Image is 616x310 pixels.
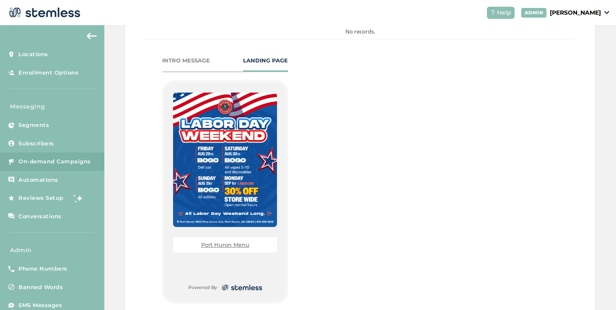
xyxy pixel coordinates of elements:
span: Conversations [18,212,62,221]
p: [PERSON_NAME] [550,8,601,17]
span: Locations [18,50,48,59]
iframe: Chat Widget [574,270,616,310]
span: Banned Words [18,283,63,292]
div: INTRO MESSAGE [162,57,210,65]
img: icon_down-arrow-small-66adaf34.svg [604,11,609,14]
img: logo-dark-0685b13c.svg [7,4,80,21]
div: ADMIN [521,8,547,18]
span: Help [497,8,511,17]
span: SMS Messages [18,301,62,310]
div: LANDING PAGE [243,57,288,65]
a: Port Huron Menu [201,241,249,248]
span: Enrollment Options [18,69,78,77]
img: glitter-stars-b7820f95.gif [70,190,87,207]
span: On-demand Campaigns [18,158,91,166]
img: icon-help-white-03924b79.svg [490,10,495,15]
span: Automations [18,176,58,184]
img: icon-arrow-back-accent-c549486e.svg [87,33,97,39]
span: No records. [345,28,375,35]
span: Reviews Setup [18,194,64,202]
span: Phone Numbers [18,265,67,273]
span: Segments [18,121,49,129]
small: Powered By [188,284,217,291]
img: UMdOlHtZXP2ncJKpNJyDaKC8Sl6ncNC4O7ShEhTA.png [173,93,277,227]
img: logo-dark-0685b13c.svg [220,283,262,292]
span: Subscribers [18,139,54,148]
